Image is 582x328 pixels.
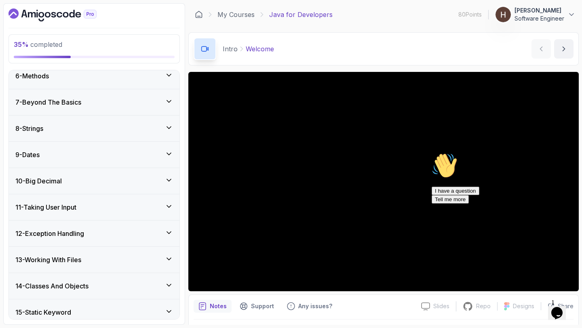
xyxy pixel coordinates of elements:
[515,6,564,15] p: [PERSON_NAME]
[251,302,274,310] p: Support
[3,3,29,29] img: :wave:
[476,302,491,310] p: Repo
[3,3,149,54] div: 👋Hi! How can we help?I have a questionTell me more
[3,46,40,54] button: Tell me more
[14,40,29,48] span: 35 %
[3,37,51,46] button: I have a question
[513,302,534,310] p: Designs
[9,273,179,299] button: 14-Classes And Objects
[15,229,84,238] h3: 12 - Exception Handling
[15,124,43,133] h3: 8 - Strings
[194,300,232,313] button: notes button
[246,44,274,54] p: Welcome
[428,149,574,292] iframe: chat widget
[223,44,238,54] p: Intro
[15,307,71,317] h3: 15 - Static Keyword
[9,299,179,325] button: 15-Static Keyword
[14,40,62,48] span: completed
[531,39,551,59] button: previous content
[9,194,179,220] button: 11-Taking User Input
[496,7,511,22] img: user profile image
[9,142,179,168] button: 9-Dates
[15,71,49,81] h3: 6 - Methods
[210,302,227,310] p: Notes
[515,15,564,23] p: Software Engineer
[9,221,179,246] button: 12-Exception Handling
[541,302,574,310] button: Share
[269,10,333,19] p: Java for Developers
[15,150,40,160] h3: 9 - Dates
[15,97,81,107] h3: 7 - Beyond The Basics
[458,11,482,19] p: 80 Points
[548,296,574,320] iframe: chat widget
[15,176,62,186] h3: 10 - Big Decimal
[9,116,179,141] button: 8-Strings
[3,24,80,30] span: Hi! How can we help?
[195,11,203,19] a: Dashboard
[554,39,574,59] button: next content
[9,63,179,89] button: 6-Methods
[495,6,576,23] button: user profile image[PERSON_NAME]Software Engineer
[15,255,81,265] h3: 13 - Working With Files
[9,247,179,273] button: 13-Working With Files
[9,89,179,115] button: 7-Beyond The Basics
[217,10,255,19] a: My Courses
[9,168,179,194] button: 10-Big Decimal
[15,281,89,291] h3: 14 - Classes And Objects
[298,302,332,310] p: Any issues?
[282,300,337,313] button: Feedback button
[188,72,579,291] iframe: 1 - Hi
[8,8,115,21] a: Dashboard
[235,300,279,313] button: Support button
[15,202,76,212] h3: 11 - Taking User Input
[433,302,449,310] p: Slides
